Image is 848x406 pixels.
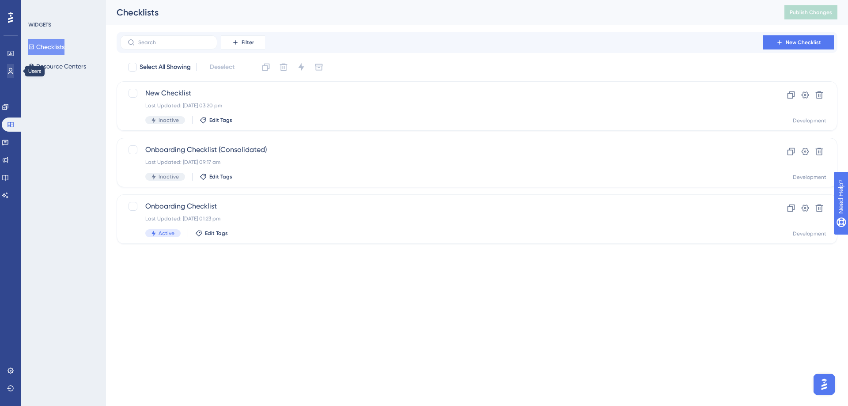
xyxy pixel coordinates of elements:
iframe: UserGuiding AI Assistant Launcher [811,371,837,398]
span: Deselect [210,62,235,72]
div: Last Updated: [DATE] 09:17 am [145,159,738,166]
button: Deselect [202,59,242,75]
button: Resource Centers [28,58,86,74]
input: Search [138,39,210,46]
div: Development [793,230,826,237]
button: Edit Tags [200,117,232,124]
div: Last Updated: [DATE] 01:23 pm [145,215,738,222]
button: Filter [221,35,265,49]
span: Onboarding Checklist (Consolidated) [145,144,738,155]
button: Edit Tags [195,230,228,237]
span: Edit Tags [209,173,232,180]
button: New Checklist [763,35,834,49]
span: Need Help? [21,2,55,13]
div: Development [793,117,826,124]
span: Select All Showing [140,62,191,72]
span: Inactive [159,117,179,124]
span: Filter [242,39,254,46]
span: Edit Tags [209,117,232,124]
button: Checklists [28,39,64,55]
span: New Checklist [786,39,821,46]
button: Edit Tags [200,173,232,180]
div: WIDGETS [28,21,51,28]
button: Publish Changes [784,5,837,19]
div: Development [793,174,826,181]
span: Edit Tags [205,230,228,237]
span: Publish Changes [790,9,832,16]
span: New Checklist [145,88,738,99]
span: Onboarding Checklist [145,201,738,212]
div: Last Updated: [DATE] 03:20 pm [145,102,738,109]
span: Active [159,230,174,237]
span: Inactive [159,173,179,180]
div: Checklists [117,6,762,19]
